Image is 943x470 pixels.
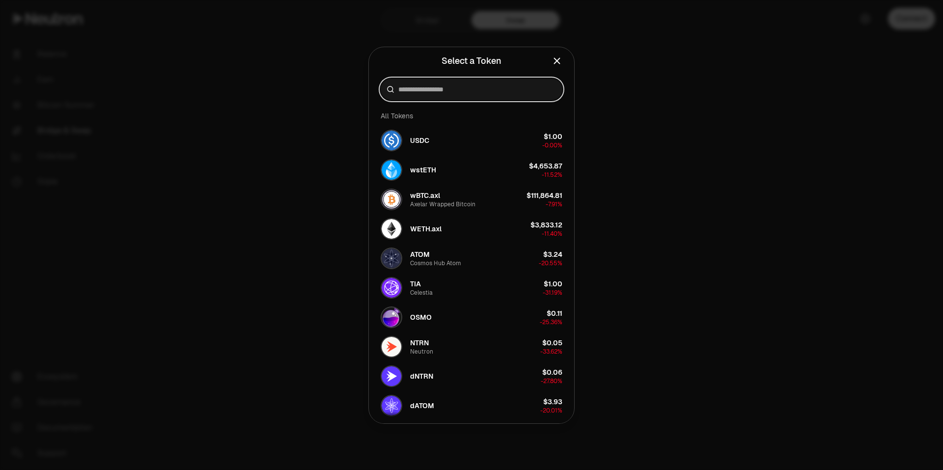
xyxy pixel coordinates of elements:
img: NTRN Logo [382,337,401,357]
span: -20.01% [540,407,562,415]
img: USDC Logo [382,131,401,150]
button: ATOM LogoATOMCosmos Hub Atom$3.24-20.55% [375,244,568,273]
span: -25.36% [540,318,562,326]
span: ATOM [410,249,430,259]
div: $0.05 [542,338,562,348]
span: USDC [410,136,429,145]
div: $3.24 [543,249,562,259]
img: wBTC.axl Logo [382,190,401,209]
img: dNTRN Logo [382,366,401,386]
span: OSMO [410,312,432,322]
span: wBTC.axl [410,191,440,200]
span: NTRN [410,338,429,348]
div: Axelar Wrapped Bitcoin [410,200,475,208]
span: -31.19% [543,289,562,297]
button: dATOM LogodATOM$3.93-20.01% [375,391,568,420]
span: TIA [410,279,421,289]
button: wstETH LogowstETH$4,653.87-11.52% [375,155,568,185]
span: dATOM [410,401,434,411]
span: -20.55% [539,259,562,267]
div: $4,653.87 [529,161,562,171]
div: $111,864.81 [527,191,562,200]
span: -11.40% [542,230,562,238]
div: $3,833.12 [530,220,562,230]
button: NTRN LogoNTRNNeutron$0.05-33.62% [375,332,568,361]
span: WETH.axl [410,224,442,234]
div: $0.06 [542,367,562,377]
span: -33.62% [540,348,562,356]
div: $1.00 [544,279,562,289]
div: $1.00 [544,132,562,141]
div: Cosmos Hub Atom [410,259,461,267]
span: -11.52% [542,171,562,179]
img: WETH.axl Logo [382,219,401,239]
div: $0.11 [547,308,562,318]
img: OSMO Logo [382,307,401,327]
span: wstETH [410,165,436,175]
span: -7.91% [546,200,562,208]
button: wBTC.axl LogowBTC.axlAxelar Wrapped Bitcoin$111,864.81-7.91% [375,185,568,214]
span: dNTRN [410,371,433,381]
div: Neutron [410,348,433,356]
div: Celestia [410,289,433,297]
button: Close [552,54,562,68]
img: TIA Logo [382,278,401,298]
img: dATOM Logo [382,396,401,415]
span: -27.80% [541,377,562,385]
div: All Tokens [375,106,568,126]
div: Select a Token [442,54,501,68]
button: WETH.axl LogoWETH.axl$3,833.12-11.40% [375,214,568,244]
button: OSMO LogoOSMO$0.11-25.36% [375,303,568,332]
img: ATOM Logo [382,249,401,268]
button: dNTRN LogodNTRN$0.06-27.80% [375,361,568,391]
button: USDC LogoUSDC$1.00-0.00% [375,126,568,155]
button: TIA LogoTIACelestia$1.00-31.19% [375,273,568,303]
img: wstETH Logo [382,160,401,180]
span: -0.00% [542,141,562,149]
div: $3.93 [543,397,562,407]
